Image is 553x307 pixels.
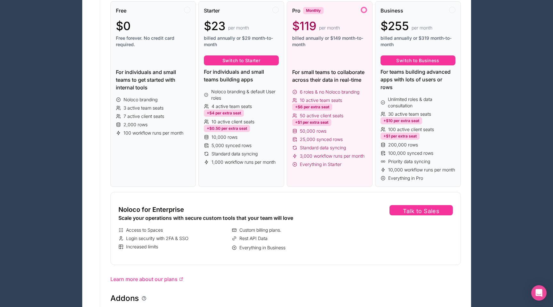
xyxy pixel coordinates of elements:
span: billed annually or $149 month-to-month [292,35,367,48]
span: Noloco branding [124,96,157,103]
span: Starter [204,7,220,14]
span: 3,000 workflow runs per month [300,153,365,159]
span: per month [412,25,432,31]
span: $119 [292,20,317,32]
span: $23 [204,20,226,32]
span: billed annually or $319 month-to-month [381,35,455,48]
span: 10,000 rows [212,134,237,140]
div: +$10 per extra seat [381,117,422,124]
div: +$6 per extra seat [292,104,332,111]
span: 1,000 workflow runs per month [212,159,276,165]
a: Learn more about our plans [110,275,461,283]
span: 100,000 synced rows [388,150,433,156]
span: $0 [116,20,131,32]
span: 2,000 rows [124,121,148,128]
div: +$4 per extra seat [204,110,244,117]
div: Monthly [303,7,324,14]
div: Scale your operations with secure custom tools that your team will love [118,214,343,222]
span: 50 active client seats [300,112,343,119]
span: per month [319,25,340,31]
span: 25,000 synced rows [300,136,343,143]
span: Everything in Business [239,245,285,251]
button: Talk to Sales [389,205,453,215]
span: 6 roles & no Noloco branding [300,89,359,95]
span: Free [116,7,126,14]
span: per month [228,25,249,31]
span: Custom billing plans. [239,227,281,233]
span: 100 active client seats [388,126,434,133]
span: 10 active team seats [300,97,342,104]
span: Business [381,7,403,14]
span: Standard data syncing [212,151,258,157]
span: Noloco for Enterprise [118,205,184,214]
span: Login security with 2FA & SSO [126,235,188,242]
h1: Addons [110,293,139,303]
div: +$1 per extra seat [381,133,420,140]
span: 3 active team seats [124,105,164,111]
span: Priority data syncing [388,158,430,165]
span: billed annually or $29 month-to-month [204,35,279,48]
span: 200,000 rows [388,142,418,148]
span: 4 active team seats [212,103,252,110]
span: 10,000 workflow runs per month [388,167,455,173]
div: For teams building advanced apps with lots of users or rows [381,68,455,91]
span: Everything in Starter [300,161,341,168]
div: For individuals and small teams to get started with internal tools [116,68,191,91]
div: Open Intercom Messenger [531,285,547,301]
span: Unlimited roles & data consultation [388,96,455,109]
button: Switch to Business [381,55,455,66]
span: $255 [381,20,409,32]
span: 7 active client seats [124,113,164,120]
span: Increased limits [126,244,158,250]
div: +$1 per extra seat [292,119,331,126]
span: Access to Spaces [126,227,163,233]
span: Noloco branding & default User roles [211,88,279,101]
span: Learn more about our plans [110,275,178,283]
span: 10 active client seats [212,119,254,125]
span: 5,000 synced rows [212,142,252,149]
span: Free forever. No credit card required. [116,35,191,48]
div: +$0.50 per extra seat [204,125,250,132]
span: Rest API Data [239,235,268,242]
span: Standard data syncing [300,145,346,151]
span: 30 active team seats [388,111,431,117]
span: Everything in Pro [388,175,423,181]
div: For small teams to collaborate across their data in real-time [292,68,367,84]
button: Switch to Starter [204,55,279,66]
span: Pro [292,7,301,14]
span: 50,000 rows [300,128,326,134]
span: 100 workflow runs per month [124,130,183,136]
div: For individuals and small teams building apps [204,68,279,83]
